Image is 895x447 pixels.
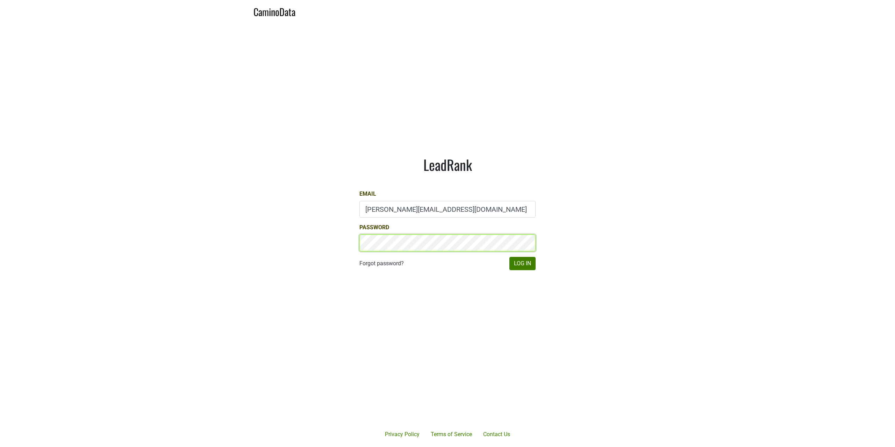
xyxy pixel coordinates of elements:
[379,427,425,441] a: Privacy Policy
[253,3,295,19] a: CaminoData
[359,190,376,198] label: Email
[359,156,536,173] h1: LeadRank
[359,223,389,232] label: Password
[359,259,404,268] a: Forgot password?
[509,257,536,270] button: Log In
[478,427,516,441] a: Contact Us
[425,427,478,441] a: Terms of Service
